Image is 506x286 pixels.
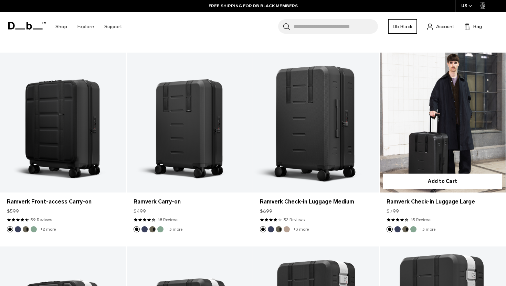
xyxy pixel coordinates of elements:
[387,226,393,232] button: Black Out
[31,226,37,232] button: Green Ray
[40,227,56,232] a: +2 more
[127,53,253,192] a: Ramverk Carry-on
[420,227,435,232] a: +3 more
[7,198,119,206] a: Ramverk Front-access Carry-on
[387,198,499,206] a: Ramverk Check-in Luggage Large
[253,53,379,192] a: Ramverk Check-in Luggage Medium
[284,217,305,223] a: 32 reviews
[157,217,178,223] a: 48 reviews
[134,198,246,206] a: Ramverk Carry-on
[394,226,401,232] button: Blue Hour
[260,198,372,206] a: Ramverk Check-in Luggage Medium
[260,208,272,215] span: $699
[141,226,148,232] button: Blue Hour
[7,226,13,232] button: Black Out
[167,227,182,232] a: +3 more
[104,14,122,39] a: Support
[284,226,290,232] button: Fogbow Beige
[383,174,503,189] button: Add to Cart
[157,226,164,232] button: Green Ray
[436,23,454,30] span: Account
[260,226,266,232] button: Black Out
[209,3,298,9] a: FREE SHIPPING FOR DB BLACK MEMBERS
[15,226,21,232] button: Blue Hour
[134,226,140,232] button: Black Out
[387,208,399,215] span: $799
[276,226,282,232] button: Forest Green
[23,226,29,232] button: Forest Green
[55,14,67,39] a: Shop
[473,23,482,30] span: Bag
[77,14,94,39] a: Explore
[149,226,156,232] button: Forest Green
[402,226,409,232] button: Forest Green
[410,226,417,232] button: Green Ray
[7,208,19,215] span: $599
[427,22,454,31] a: Account
[268,226,274,232] button: Blue Hour
[388,19,417,34] a: Db Black
[380,53,506,192] a: Ramverk Check-in Luggage Large
[50,12,127,42] nav: Main Navigation
[464,22,482,31] button: Bag
[410,217,431,223] a: 45 reviews
[134,208,146,215] span: $499
[293,227,309,232] a: +3 more
[31,217,52,223] a: 59 reviews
